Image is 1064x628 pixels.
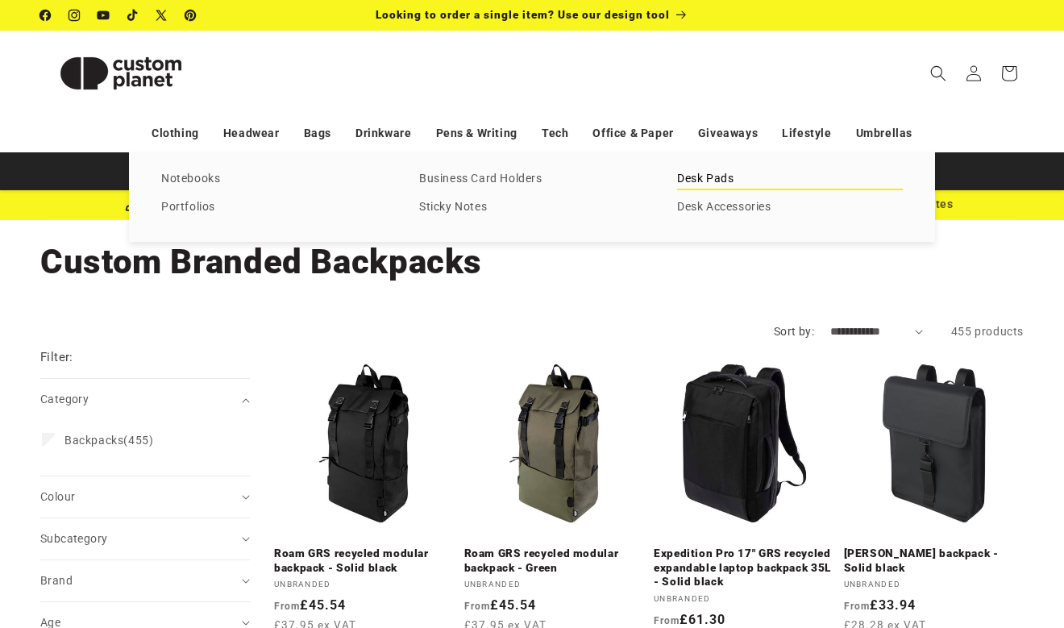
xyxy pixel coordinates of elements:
a: Clothing [152,119,199,148]
a: Desk Pads [677,168,903,190]
a: Portfolios [161,197,387,218]
summary: Brand (0 selected) [40,560,250,601]
a: Lifestyle [782,119,831,148]
span: (455) [64,433,153,447]
span: Colour [40,490,75,503]
a: Pens & Writing [436,119,517,148]
span: Category [40,393,89,405]
a: Notebooks [161,168,387,190]
summary: Category (0 selected) [40,379,250,420]
span: Looking to order a single item? Use our design tool [376,8,670,21]
a: Umbrellas [856,119,912,148]
a: Roam GRS recycled modular backpack - Green [464,547,645,575]
h2: Filter: [40,348,73,367]
a: Bags [304,119,331,148]
a: Business Card Holders [419,168,645,190]
a: Drinkware [355,119,411,148]
a: Giveaways [698,119,758,148]
a: Headwear [223,119,280,148]
summary: Subcategory (0 selected) [40,518,250,559]
a: Expedition Pro 17" GRS recycled expandable laptop backpack 35L - Solid black [654,547,834,589]
label: Sort by: [774,325,814,338]
iframe: Chat Widget [788,454,1064,628]
span: Backpacks [64,434,123,447]
a: Tech [542,119,568,148]
a: Roam GRS recycled modular backpack - Solid black [274,547,455,575]
span: Brand [40,574,73,587]
span: 455 products [951,325,1024,338]
a: Sticky Notes [419,197,645,218]
summary: Colour (0 selected) [40,476,250,518]
a: Desk Accessories [677,197,903,218]
a: Office & Paper [592,119,673,148]
a: Custom Planet [35,31,208,115]
img: Custom Planet [40,37,202,110]
summary: Search [921,56,956,91]
span: Subcategory [40,532,107,545]
h1: Custom Branded Backpacks [40,240,1024,284]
